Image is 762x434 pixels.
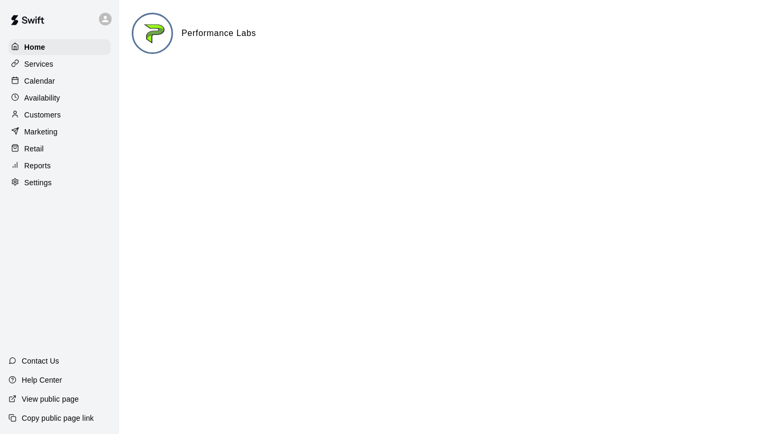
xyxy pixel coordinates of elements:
p: Calendar [24,76,55,86]
p: Services [24,59,53,69]
a: Home [8,39,111,55]
a: Reports [8,158,111,174]
p: Retail [24,143,44,154]
p: Copy public page link [22,413,94,423]
p: View public page [22,394,79,404]
a: Retail [8,141,111,157]
p: Reports [24,160,51,171]
a: Availability [8,90,111,106]
p: Marketing [24,126,58,137]
img: Performance Labs logo [133,14,173,54]
p: Home [24,42,46,52]
p: Contact Us [22,356,59,366]
a: Marketing [8,124,111,140]
p: Settings [24,177,52,188]
p: Customers [24,110,61,120]
a: Services [8,56,111,72]
a: Settings [8,175,111,191]
h6: Performance Labs [182,26,256,40]
p: Availability [24,93,60,103]
a: Customers [8,107,111,123]
p: Help Center [22,375,62,385]
a: Calendar [8,73,111,89]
